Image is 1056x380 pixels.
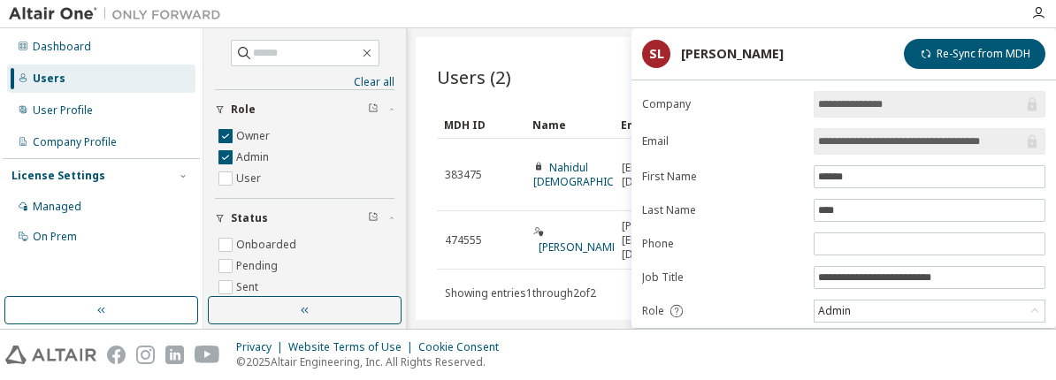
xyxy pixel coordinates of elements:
div: Cookie Consent [418,340,509,354]
span: Role [642,304,664,318]
div: MDH ID [444,110,518,139]
label: Email [642,134,803,148]
span: Showing entries 1 through 2 of 2 [445,285,596,300]
label: Owner [236,125,273,147]
a: [PERSON_NAME] [539,239,621,255]
div: On Prem [33,230,77,244]
div: User Profile [33,103,93,118]
label: Admin [236,147,272,168]
span: Users (2) [437,65,511,89]
img: youtube.svg [195,346,220,364]
span: [PERSON_NAME][EMAIL_ADDRESS][DOMAIN_NAME] [622,219,711,262]
button: Status [215,199,394,238]
label: First Name [642,170,803,184]
a: Clear all [215,75,394,89]
div: [PERSON_NAME] [681,47,784,61]
label: User [236,168,264,189]
label: Phone [642,237,803,251]
div: Users [33,72,65,86]
img: facebook.svg [107,346,126,364]
span: 474555 [445,233,482,247]
span: Clear filter [368,211,379,225]
label: Last Name [642,203,803,217]
img: altair_logo.svg [5,346,96,364]
div: Name [532,110,607,139]
div: Website Terms of Use [288,340,418,354]
button: Re-Sync from MDH [904,39,1045,69]
label: Sent [236,277,262,298]
label: Job Title [642,270,803,285]
div: License Settings [11,169,105,183]
label: Company [642,97,803,111]
button: Role [215,90,394,129]
div: Company Profile [33,135,117,149]
span: Clear filter [368,103,379,117]
img: instagram.svg [136,346,155,364]
span: Status [231,211,268,225]
span: 383475 [445,168,482,182]
div: SL [642,40,670,68]
div: Admin [815,300,1045,322]
img: linkedin.svg [165,346,184,364]
span: [EMAIL_ADDRESS][DOMAIN_NAME] [622,161,711,189]
label: Pending [236,255,281,277]
div: Dashboard [33,40,91,54]
div: Privacy [236,340,288,354]
label: Onboarded [236,234,300,255]
div: Email [621,110,695,139]
span: Role [231,103,256,117]
p: © 2025 Altair Engineering, Inc. All Rights Reserved. [236,354,509,369]
a: Nahidul [DEMOGRAPHIC_DATA] [533,160,649,189]
div: Managed [33,200,81,214]
img: Altair One [9,5,230,23]
div: Admin [815,301,853,321]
